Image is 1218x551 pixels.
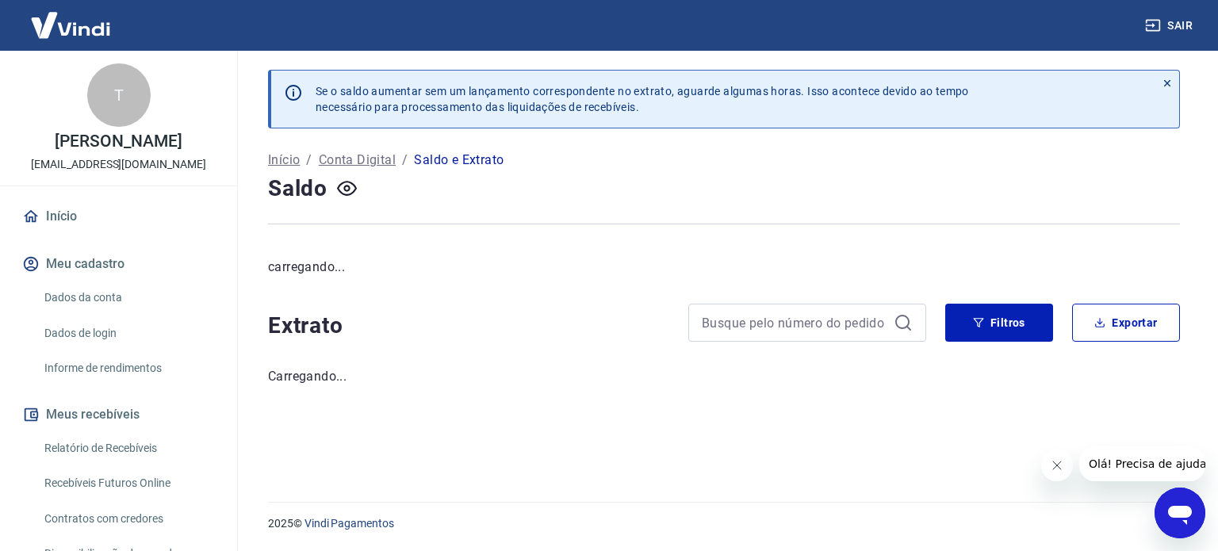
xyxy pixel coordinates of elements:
button: Filtros [945,304,1053,342]
p: / [402,151,408,170]
p: carregando... [268,258,1180,277]
div: T [87,63,151,127]
p: [EMAIL_ADDRESS][DOMAIN_NAME] [31,156,206,173]
p: 2025 © [268,515,1180,532]
p: [PERSON_NAME] [55,133,182,150]
p: Saldo e Extrato [414,151,504,170]
a: Início [19,199,218,234]
p: Carregando... [268,367,1180,386]
a: Início [268,151,300,170]
img: Vindi [19,1,122,49]
h4: Saldo [268,173,327,205]
input: Busque pelo número do pedido [702,311,887,335]
span: Olá! Precisa de ajuda? [10,11,133,24]
a: Dados de login [38,317,218,350]
h4: Extrato [268,310,669,342]
iframe: Fechar mensagem [1041,450,1073,481]
p: / [306,151,312,170]
iframe: Botão para abrir a janela de mensagens [1155,488,1205,538]
a: Vindi Pagamentos [304,517,394,530]
a: Recebíveis Futuros Online [38,467,218,499]
a: Informe de rendimentos [38,352,218,385]
button: Meu cadastro [19,247,218,281]
button: Exportar [1072,304,1180,342]
a: Conta Digital [319,151,396,170]
button: Sair [1142,11,1199,40]
iframe: Mensagem da empresa [1079,446,1205,481]
a: Contratos com credores [38,503,218,535]
a: Relatório de Recebíveis [38,432,218,465]
button: Meus recebíveis [19,397,218,432]
p: Se o saldo aumentar sem um lançamento correspondente no extrato, aguarde algumas horas. Isso acon... [316,83,969,115]
a: Dados da conta [38,281,218,314]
